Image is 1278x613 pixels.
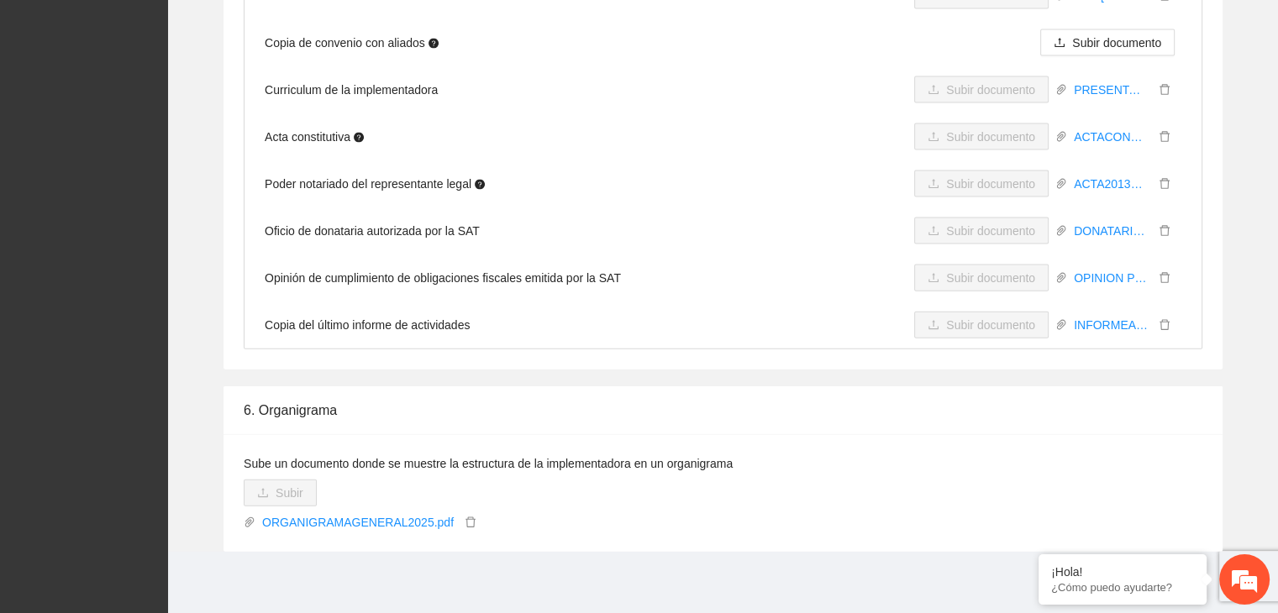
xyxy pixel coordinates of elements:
span: uploadSubir [244,486,317,500]
button: uploadSubir documento [914,217,1049,244]
a: ORGANIGRAMAGENERAL2025.pdf [255,513,460,532]
span: delete [1155,272,1174,284]
div: ¡Hola! [1051,565,1194,579]
button: uploadSubir documento [1040,29,1175,56]
span: paper-clip [1055,272,1067,284]
div: Chatee con nosotros ahora [87,86,282,107]
button: delete [1154,175,1175,193]
li: Copia del último informe de actividades [245,301,1202,348]
span: uploadSubir documento [914,83,1049,97]
span: Copia de convenio con aliados [265,34,439,52]
span: delete [1155,131,1174,143]
span: paper-clip [244,516,255,528]
button: delete [1154,81,1175,99]
button: uploadSubir documento [914,265,1049,291]
span: uploadSubir documento [914,130,1049,144]
span: question-circle [475,180,485,190]
span: uploadSubir documento [914,271,1049,285]
span: uploadSubir documento [1040,36,1175,50]
a: INFORMEANUAL2024.pdf [1067,316,1154,334]
a: OPINION POSITIVA [DATE].pdf [1067,269,1154,287]
span: paper-clip [1055,84,1067,96]
button: delete [1154,316,1175,334]
label: Sube un documento donde se muestre la estructura de la implementadora en un organigrama [244,454,733,473]
button: delete [1154,222,1175,240]
button: delete [1154,128,1175,146]
span: uploadSubir documento [914,318,1049,332]
div: 6. Organigrama [244,386,1202,434]
span: delete [461,516,480,528]
button: uploadSubir documento [914,76,1049,103]
button: uploadSubir [244,479,317,506]
span: question-circle [429,39,439,49]
a: ACTA2013REPRESENTANTELEGAL.pdf [1067,175,1154,193]
span: Subir documento [1072,34,1161,52]
a: PRESENTACIONMCVJUNIO2025.pdf [1067,81,1154,99]
span: delete [1155,319,1174,331]
button: delete [460,513,481,532]
span: paper-clip [1055,319,1067,331]
button: uploadSubir documento [914,170,1049,197]
span: upload [1054,37,1065,50]
a: DONATARIAABRIL2019.pdf [1067,222,1154,240]
span: uploadSubir documento [914,224,1049,238]
div: Minimizar ventana de chat en vivo [276,8,316,49]
span: delete [1155,178,1174,190]
span: question-circle [354,133,364,143]
button: delete [1154,269,1175,287]
p: ¿Cómo puedo ayudarte? [1051,581,1194,594]
span: paper-clip [1055,131,1067,143]
span: paper-clip [1055,225,1067,237]
li: Oficio de donataria autorizada por la SAT [245,207,1202,254]
span: uploadSubir documento [914,177,1049,191]
li: Curriculum de la implementadora [245,66,1202,113]
textarea: Escriba su mensaje y pulse “Intro” [8,423,320,482]
span: delete [1155,84,1174,96]
span: delete [1155,225,1174,237]
button: uploadSubir documento [914,312,1049,338]
span: paper-clip [1055,178,1067,190]
span: Acta constitutiva [265,128,364,146]
span: Poder notariado del representante legal [265,175,485,193]
li: Opinión de cumplimiento de obligaciones fiscales emitida por la SAT [245,254,1202,301]
span: Estamos en línea. [97,207,232,376]
a: ACTACONSTITUTIVA2006DEORIGEN.pdf [1067,128,1154,146]
button: uploadSubir documento [914,123,1049,150]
